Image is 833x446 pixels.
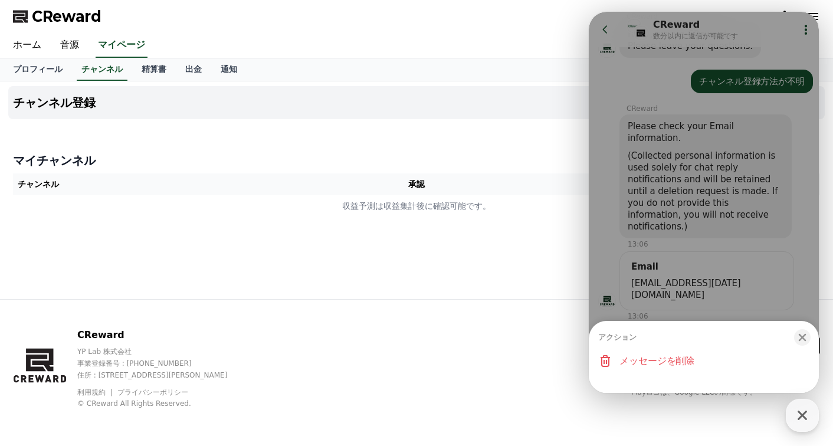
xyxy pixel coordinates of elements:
iframe: Channel chat [589,12,819,393]
a: プロフィール [4,58,72,81]
p: 事業登録番号 : [PHONE_NUMBER] [77,359,248,368]
a: CReward [13,7,101,26]
p: © CReward All Rights Reserved. [77,399,248,408]
a: 通知 [211,58,247,81]
a: 利用規約 [77,388,114,396]
a: マイページ [96,33,147,58]
th: チャンネル [13,173,334,195]
a: 音源 [51,33,88,58]
th: 承認 [334,173,499,195]
h4: チャンネル登録 [13,96,96,109]
p: CReward [77,328,248,342]
h4: マイチャンネル [13,152,820,169]
button: チャンネル登録 [8,86,825,119]
p: YP Lab 株式会社 [77,347,248,356]
a: 精算書 [132,58,176,81]
a: チャンネル [77,58,127,81]
span: CReward [32,7,101,26]
th: ステータス [499,173,820,195]
td: 収益予測は収益集計後に確認可能です。 [13,195,820,217]
a: ホーム [4,33,51,58]
p: 住所 : [STREET_ADDRESS][PERSON_NAME] [77,370,248,380]
a: 出金 [176,58,211,81]
a: プライバシーポリシー [117,388,188,396]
